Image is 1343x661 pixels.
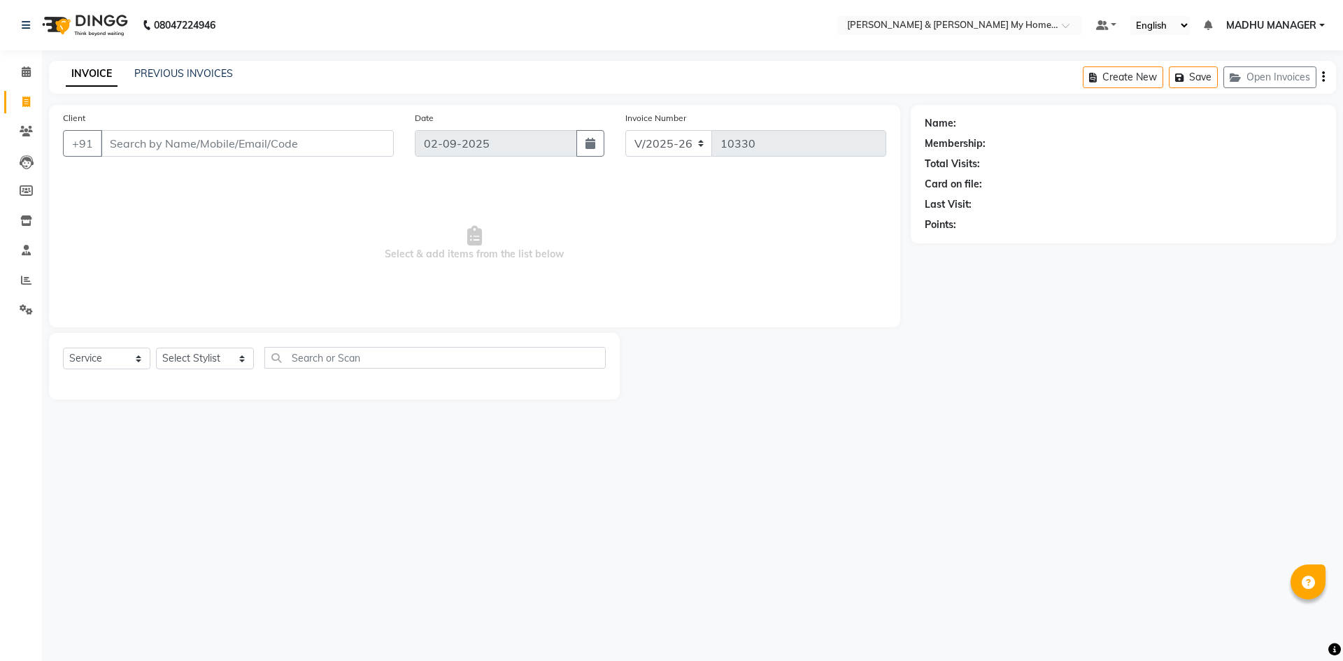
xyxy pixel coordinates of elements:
[1083,66,1163,88] button: Create New
[63,173,886,313] span: Select & add items from the list below
[1284,605,1329,647] iframe: chat widget
[1223,66,1316,88] button: Open Invoices
[925,136,986,151] div: Membership:
[134,67,233,80] a: PREVIOUS INVOICES
[264,347,606,369] input: Search or Scan
[66,62,118,87] a: INVOICE
[925,218,956,232] div: Points:
[1226,18,1316,33] span: MADHU MANAGER
[925,197,972,212] div: Last Visit:
[101,130,394,157] input: Search by Name/Mobile/Email/Code
[36,6,132,45] img: logo
[1169,66,1218,88] button: Save
[925,116,956,131] div: Name:
[415,112,434,125] label: Date
[625,112,686,125] label: Invoice Number
[63,112,85,125] label: Client
[154,6,215,45] b: 08047224946
[925,157,980,171] div: Total Visits:
[63,130,102,157] button: +91
[925,177,982,192] div: Card on file:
